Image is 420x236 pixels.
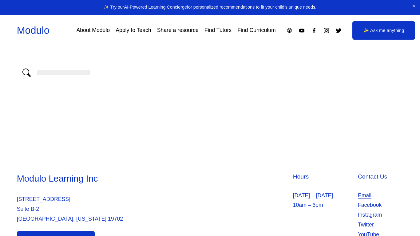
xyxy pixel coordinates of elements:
[17,173,208,185] h3: Modulo Learning Inc
[17,195,208,224] p: [STREET_ADDRESS] Suite B-2 [GEOGRAPHIC_DATA], [US_STATE] 19702
[293,173,355,181] h4: Hours
[335,27,342,34] a: Twitter
[358,191,371,201] a: Email
[358,220,374,230] a: Twitter
[124,5,187,10] a: AI-Powered Learning Concierge
[358,173,403,181] h4: Contact Us
[299,27,305,34] a: YouTube
[311,27,317,34] a: Facebook
[358,200,382,210] a: Facebook
[204,25,232,36] a: Find Tutors
[116,25,151,36] a: Apply to Teach
[237,25,275,36] a: Find Curriculum
[352,21,415,40] a: ✨ Ask me anything
[157,25,199,36] a: Share a resource
[323,27,330,34] a: Instagram
[76,25,110,36] a: About Modulo
[358,210,382,220] a: Instagram
[293,191,355,210] p: [DATE] – [DATE] 10am – 6pm
[286,27,293,34] a: Apple Podcasts
[17,25,50,36] a: Modulo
